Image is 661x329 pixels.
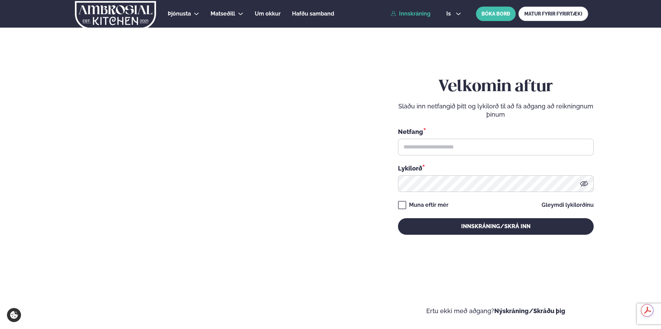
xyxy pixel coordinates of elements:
[398,127,594,136] div: Netfang
[398,164,594,173] div: Lykilorð
[398,102,594,119] p: Sláðu inn netfangið þitt og lykilorð til að fá aðgang að reikningnum þínum
[292,10,334,18] a: Hafðu samband
[476,7,516,21] button: BÓKA BORÐ
[211,10,235,17] span: Matseðill
[7,308,21,322] a: Cookie settings
[542,202,594,208] a: Gleymdi lykilorðinu
[168,10,191,18] a: Þjónusta
[255,10,281,18] a: Um okkur
[74,1,157,29] img: logo
[494,307,565,315] a: Nýskráning/Skráðu þig
[441,11,467,17] button: is
[391,11,430,17] a: Innskráning
[446,11,453,17] span: is
[351,307,641,315] p: Ertu ekki með aðgang?
[21,271,164,288] p: Ef eitthvað sameinar fólk, þá er [PERSON_NAME] matarferðalag.
[518,7,588,21] a: MATUR FYRIR FYRIRTÆKI
[211,10,235,18] a: Matseðill
[255,10,281,17] span: Um okkur
[168,10,191,17] span: Þjónusta
[21,205,164,263] h2: Velkomin á Ambrosial kitchen!
[398,218,594,235] button: Innskráning/Skrá inn
[292,10,334,17] span: Hafðu samband
[398,77,594,97] h2: Velkomin aftur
